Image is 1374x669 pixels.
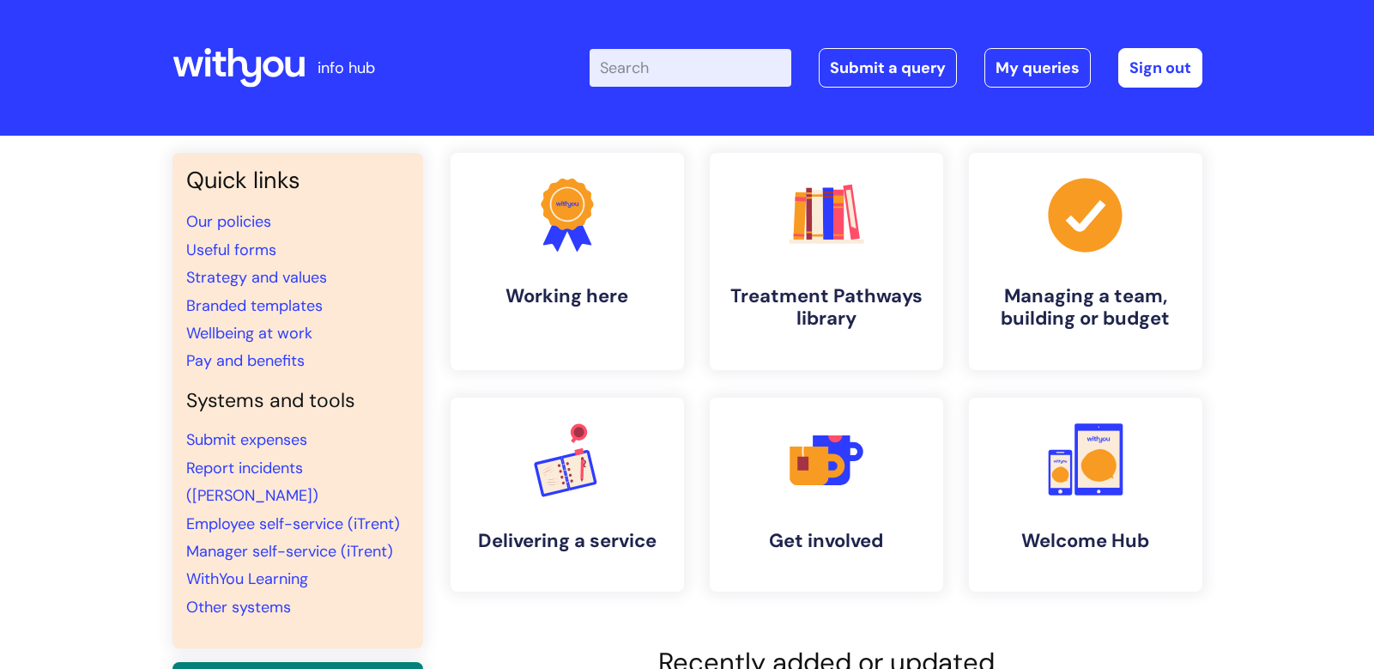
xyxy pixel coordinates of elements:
h4: Managing a team, building or budget [983,285,1189,331]
a: Sign out [1118,48,1202,88]
a: Other systems [186,597,291,617]
a: Submit a query [819,48,957,88]
a: Report incidents ([PERSON_NAME]) [186,458,318,506]
p: info hub [318,54,375,82]
a: Delivering a service [451,398,684,592]
a: WithYou Learning [186,569,308,589]
a: Useful forms [186,240,276,260]
h4: Delivering a service [464,530,670,552]
a: Manager self-service (iTrent) [186,541,393,562]
h3: Quick links [186,167,409,194]
a: Get involved [710,398,943,592]
div: | - [590,48,1202,88]
a: Working here [451,153,684,370]
h4: Welcome Hub [983,530,1189,552]
a: Our policies [186,211,271,232]
a: Branded templates [186,295,323,316]
input: Search [590,49,791,87]
a: Pay and benefits [186,350,305,371]
a: Treatment Pathways library [710,153,943,370]
h4: Systems and tools [186,389,409,413]
a: My queries [984,48,1091,88]
a: Managing a team, building or budget [969,153,1202,370]
h4: Working here [464,285,670,307]
a: Strategy and values [186,267,327,288]
h4: Get involved [723,530,929,552]
a: Submit expenses [186,429,307,450]
h4: Treatment Pathways library [723,285,929,331]
a: Welcome Hub [969,398,1202,592]
a: Wellbeing at work [186,323,312,344]
a: Employee self-service (iTrent) [186,514,400,534]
